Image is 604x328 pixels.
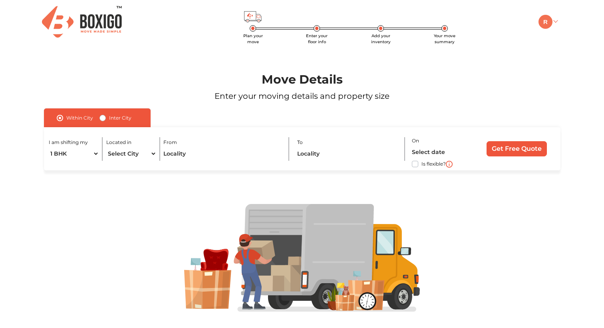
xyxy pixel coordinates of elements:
[24,72,580,87] h1: Move Details
[297,147,398,161] input: Locality
[412,145,471,159] input: Select date
[163,147,282,161] input: Locality
[24,90,580,102] p: Enter your moving details and property size
[412,137,419,144] label: On
[421,159,446,168] label: Is flexible?
[446,161,453,168] img: i
[297,139,303,146] label: To
[487,141,547,156] input: Get Free Quote
[306,33,328,44] span: Enter your floor info
[434,33,455,44] span: Your move summary
[49,139,88,146] label: I am shifting my
[371,33,391,44] span: Add your inventory
[163,139,177,146] label: From
[243,33,263,44] span: Plan your move
[66,113,93,123] label: Within City
[42,6,122,38] img: Boxigo
[109,113,131,123] label: Inter City
[106,139,131,146] label: Located in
